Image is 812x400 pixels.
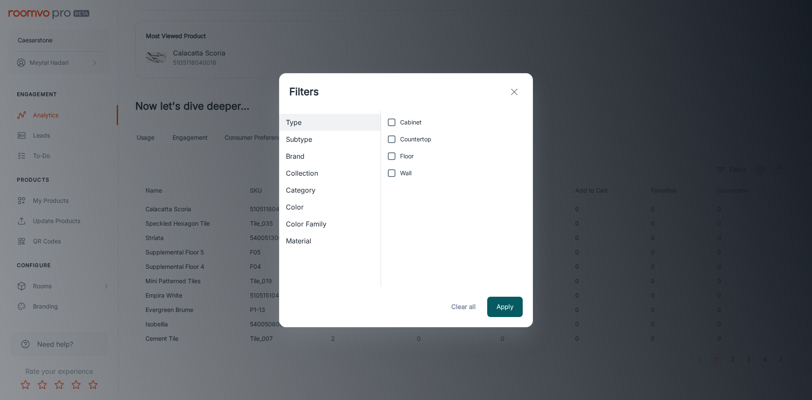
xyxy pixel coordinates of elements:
span: Countertop [400,135,431,144]
span: Type [286,117,374,127]
button: exit [506,83,523,100]
span: Cabinet [400,118,422,127]
div: Category [279,182,381,199]
span: Subtype [286,134,374,144]
div: Subtype [279,131,381,148]
div: Brand [279,148,381,165]
div: Material [279,232,381,249]
div: Type [279,114,381,131]
div: Collection [279,165,381,182]
span: Color Family [286,219,374,229]
h1: Filters [289,84,319,99]
span: Collection [286,168,374,178]
span: Brand [286,151,374,161]
span: Material [286,236,374,246]
button: Clear all [447,297,480,317]
span: Color [286,202,374,212]
span: Category [286,185,374,195]
button: Apply [487,297,523,317]
span: Wall [400,168,411,178]
div: Color Family [279,215,381,232]
div: Color [279,199,381,215]
span: Floor [400,152,414,161]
